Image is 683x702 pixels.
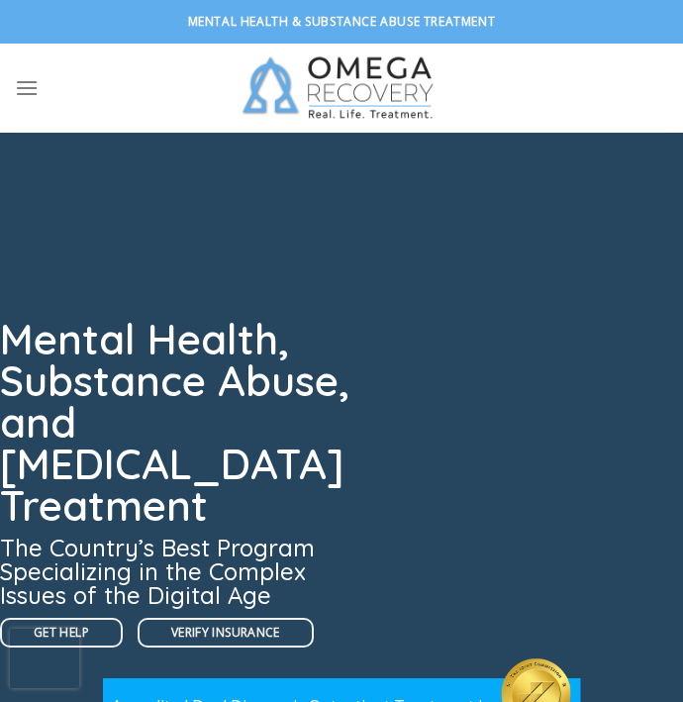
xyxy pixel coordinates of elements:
[10,629,79,688] iframe: reCAPTCHA
[171,623,280,642] span: Verify Insurance
[231,44,453,133] img: Omega Recovery
[138,618,314,648] a: Verify Insurance
[15,63,39,112] a: Menu
[188,13,496,30] strong: Mental Health & Substance Abuse Treatment
[34,623,89,642] span: Get Help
